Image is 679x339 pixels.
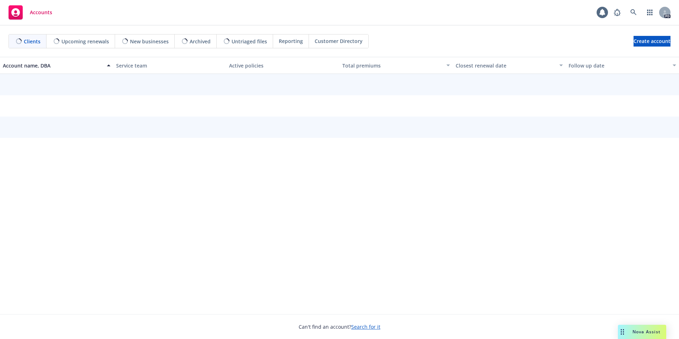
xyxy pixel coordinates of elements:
[610,5,624,20] a: Report a Bug
[569,62,668,69] div: Follow up date
[229,62,337,69] div: Active policies
[30,10,52,15] span: Accounts
[232,38,267,45] span: Untriaged files
[226,57,339,74] button: Active policies
[456,62,555,69] div: Closest renewal date
[130,38,169,45] span: New businesses
[566,57,679,74] button: Follow up date
[643,5,657,20] a: Switch app
[279,37,303,45] span: Reporting
[24,38,40,45] span: Clients
[351,323,380,330] a: Search for it
[190,38,211,45] span: Archived
[315,37,363,45] span: Customer Directory
[632,329,661,335] span: Nova Assist
[634,34,670,48] span: Create account
[453,57,566,74] button: Closest renewal date
[339,57,453,74] button: Total premiums
[626,5,641,20] a: Search
[342,62,442,69] div: Total premiums
[618,325,666,339] button: Nova Assist
[61,38,109,45] span: Upcoming renewals
[3,62,103,69] div: Account name, DBA
[618,325,627,339] div: Drag to move
[299,323,380,330] span: Can't find an account?
[113,57,227,74] button: Service team
[634,36,670,47] a: Create account
[6,2,55,22] a: Accounts
[116,62,224,69] div: Service team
